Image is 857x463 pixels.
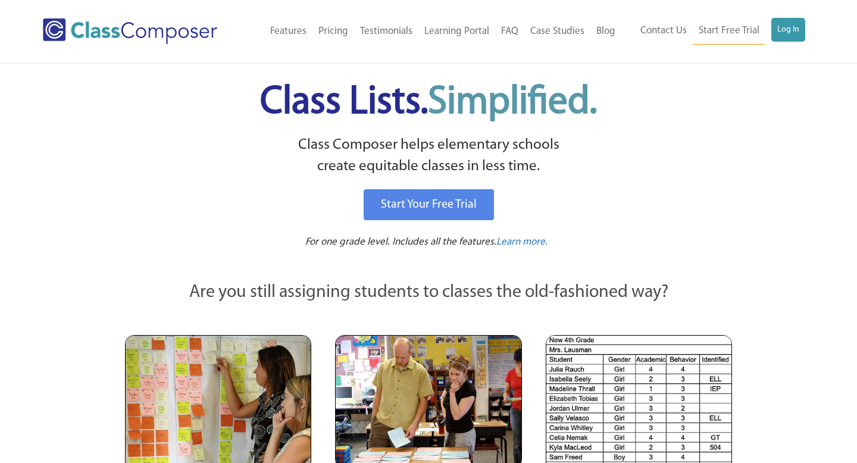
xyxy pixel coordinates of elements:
[305,237,496,247] span: For one grade level. Includes all the features.
[634,18,693,44] a: Contact Us
[123,134,734,178] p: Class Composer helps elementary schools create equitable classes in less time.
[364,189,494,220] a: Start Your Free Trial
[496,235,548,250] a: Learn more.
[418,18,495,45] a: Learning Portal
[264,18,312,45] a: Features
[354,18,418,45] a: Testimonials
[428,83,597,122] span: Simplified.
[621,18,805,45] nav: Header Menu
[260,83,597,122] span: Class Lists.
[496,237,548,247] span: Learn more.
[245,18,621,45] nav: Header Menu
[495,18,524,45] a: FAQ
[125,280,732,306] p: Are you still assigning students to classes the old-fashioned way?
[43,18,217,44] img: Class Composer
[381,199,477,211] span: Start Your Free Trial
[312,18,354,45] a: Pricing
[771,18,805,42] a: Log In
[590,18,621,45] a: Blog
[524,18,590,45] a: Case Studies
[693,18,765,45] a: Start Free Trial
